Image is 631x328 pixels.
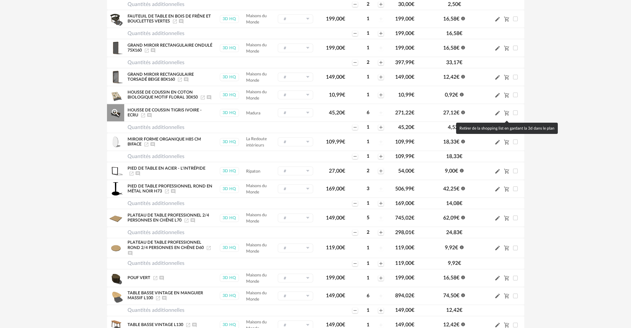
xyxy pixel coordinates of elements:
span: Cart Minus icon [504,245,510,250]
span: Plus icon [378,201,384,206]
div: 1 [358,92,378,98]
span: 27,00 [329,168,345,174]
span: 0,92 [445,92,458,98]
div: 1 [358,30,378,36]
span: 149,00 [326,293,345,298]
span: Pencil icon [495,293,500,299]
span: 149,00 [326,74,345,80]
span: € [456,215,459,221]
span: € [456,186,459,191]
div: 2 [358,168,378,174]
div: Sélectionner un groupe [278,14,313,23]
span: € [411,110,414,115]
span: Minus icon [352,60,358,65]
span: € [342,16,345,21]
span: Pouf vert [128,276,150,280]
span: € [458,261,461,266]
span: € [342,275,345,280]
div: Sélectionner un groupe [278,72,313,82]
span: Maisons du Monde [246,43,267,53]
span: € [411,31,414,36]
span: 149,00 [326,215,345,221]
div: Sélectionner un groupe [278,166,313,176]
span: 45,20 [329,110,345,115]
span: Maisons du Monde [246,90,267,100]
span: Maisons du Monde [246,291,267,301]
span: 10,99 [329,92,345,98]
span: 745,02 [395,215,414,221]
span: 199,00 [395,45,414,51]
span: € [459,154,462,159]
span: 109,99 [395,139,414,144]
span: 199,00 [326,16,345,21]
span: € [455,92,458,98]
span: € [456,139,459,144]
span: € [342,168,345,174]
span: € [458,2,461,7]
span: Plus icon [378,275,384,281]
div: Sélectionner un groupe [278,137,313,146]
span: Minus icon [352,31,358,36]
span: € [411,154,414,159]
span: Housse de coussin en coton biologique motif floral 30x50 [128,90,198,100]
span: Pencil icon [495,215,500,221]
span: € [411,245,414,250]
span: Cart Minus icon [504,45,510,51]
span: € [342,186,345,191]
span: Maisons du Monde [246,14,267,24]
span: Maisons du Monde [246,72,267,82]
span: € [411,230,414,235]
span: Pencil icon [495,16,500,22]
span: € [411,168,414,174]
span: Ajouter un commentaire [206,95,212,99]
img: Product pack shot [109,182,123,196]
span: 397,99 [395,60,414,65]
td: Quantités additionnelles [124,258,216,269]
span: € [411,275,414,280]
span: 10,99 [398,92,414,98]
img: Product pack shot [109,12,123,26]
div: 1 [358,45,378,51]
span: € [411,60,414,65]
span: € [456,275,459,280]
img: Product pack shot [109,241,123,255]
div: Retirer de la shopping list en gardant la 3d dans le plan [456,123,558,134]
span: 298,01 [395,230,414,235]
div: 3D HQ [220,167,239,175]
span: Launch icon [200,95,205,99]
span: € [342,293,345,298]
span: € [456,110,459,115]
div: 3D HQ [220,73,239,81]
span: Fauteuil de table en bois de frêne et bouclettes vertes [128,14,211,23]
span: Cart Minus icon [504,16,510,21]
span: Information icon [461,292,465,298]
span: 45,20 [398,125,414,130]
span: Grand miroir rectangulaire torsadé beige 80x160 [128,72,194,82]
div: 3D HQ [220,91,239,99]
a: Launch icon [172,19,178,23]
span: Maisons du Monde [246,184,267,194]
span: 199,00 [326,275,345,280]
span: € [456,45,459,51]
span: € [342,110,345,115]
div: 3D HQ [220,44,239,52]
span: 199,00 [395,31,414,36]
a: 3D HQ [219,44,239,52]
span: € [342,74,345,80]
span: 199,00 [395,16,414,21]
span: Information icon [459,92,464,97]
span: 119,00 [395,245,414,250]
span: 169,00 [326,186,345,191]
span: Pencil icon [495,245,500,251]
span: 30,00 [398,2,414,7]
span: € [411,16,414,21]
span: Ajouter un commentaire [150,142,155,146]
span: Cart Minus icon [504,92,510,98]
span: 9,92 [445,245,458,250]
span: Plus icon [378,168,384,174]
span: Ajouter un commentaire [150,48,156,52]
a: Launch icon [206,246,211,250]
a: Launch icon [185,323,191,327]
